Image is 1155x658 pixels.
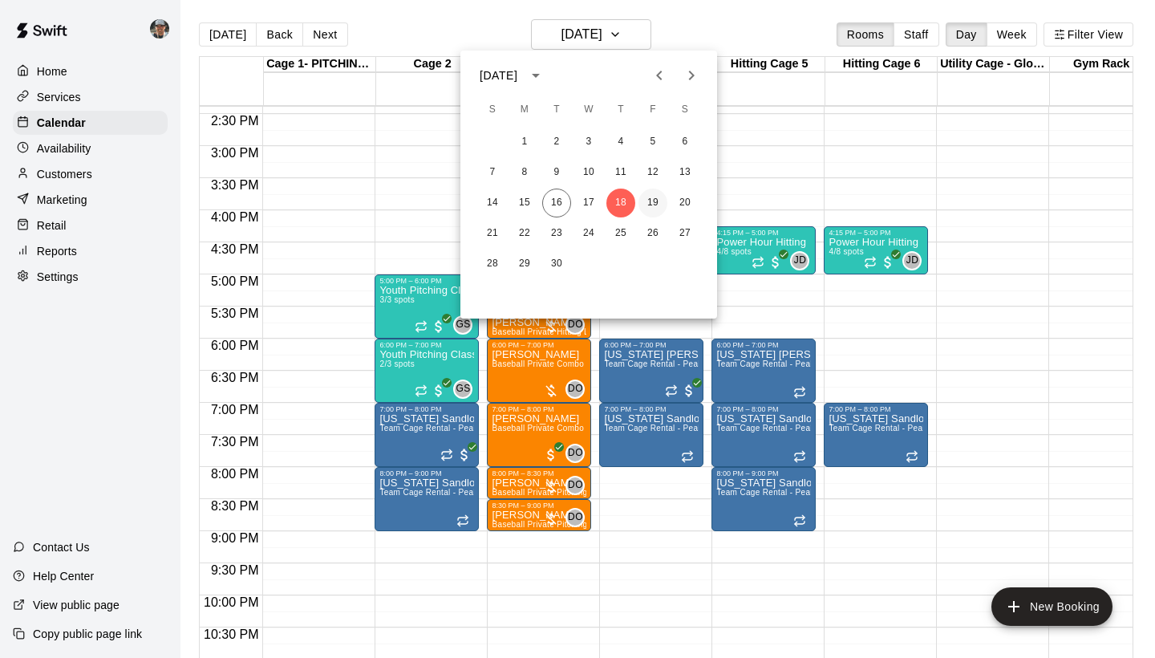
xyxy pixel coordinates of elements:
button: 24 [574,219,603,248]
button: 5 [638,128,667,156]
button: 9 [542,158,571,187]
button: 15 [510,189,539,217]
button: 27 [671,219,699,248]
span: Wednesday [574,94,603,126]
button: 26 [638,219,667,248]
span: Saturday [671,94,699,126]
button: calendar view is open, switch to year view [522,62,549,89]
button: 13 [671,158,699,187]
button: 6 [671,128,699,156]
button: 3 [574,128,603,156]
button: 12 [638,158,667,187]
button: 10 [574,158,603,187]
button: Previous month [643,59,675,91]
span: Sunday [478,94,507,126]
button: 14 [478,189,507,217]
button: 16 [542,189,571,217]
button: Next month [675,59,707,91]
button: 25 [606,219,635,248]
button: 1 [510,128,539,156]
button: 29 [510,250,539,278]
span: Monday [510,94,539,126]
span: Tuesday [542,94,571,126]
button: 23 [542,219,571,248]
button: 7 [478,158,507,187]
span: Friday [638,94,667,126]
button: 30 [542,250,571,278]
button: 22 [510,219,539,248]
button: 4 [606,128,635,156]
button: 17 [574,189,603,217]
button: 21 [478,219,507,248]
button: 8 [510,158,539,187]
button: 2 [542,128,571,156]
button: 28 [478,250,507,278]
button: 11 [606,158,635,187]
span: Thursday [606,94,635,126]
button: 18 [606,189,635,217]
div: [DATE] [480,67,517,84]
button: 19 [638,189,667,217]
button: 20 [671,189,699,217]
